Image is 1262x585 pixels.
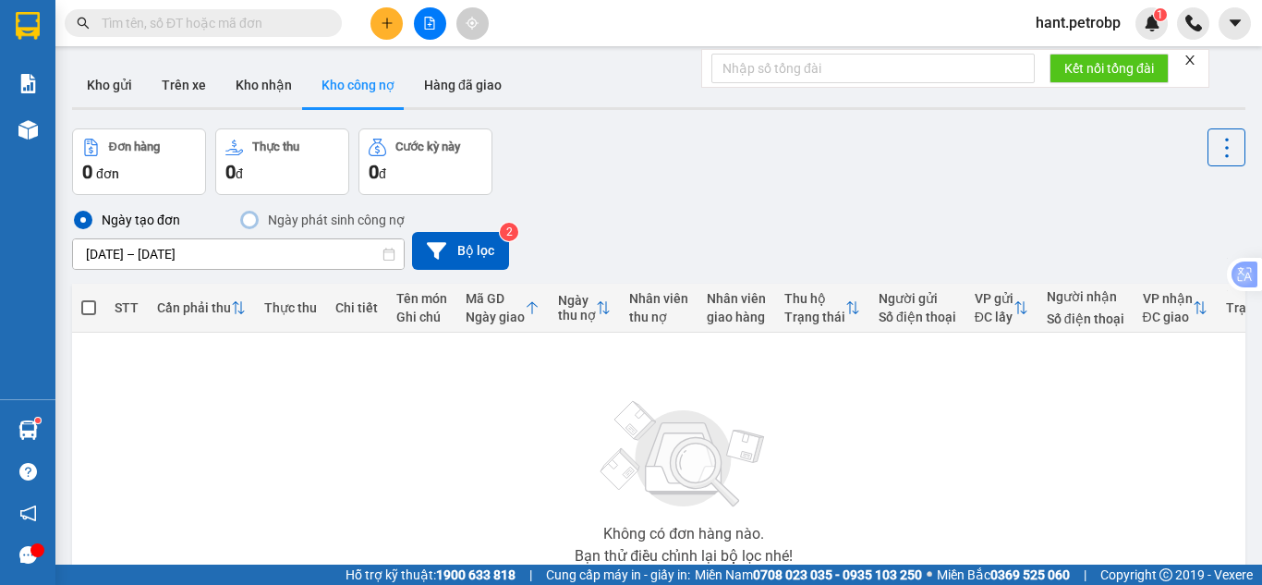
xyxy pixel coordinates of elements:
[1227,15,1244,31] span: caret-down
[546,565,690,585] span: Cung cấp máy in - giấy in:
[1143,310,1193,324] div: ĐC giao
[707,291,766,306] div: Nhân viên
[1185,15,1202,31] img: phone-icon
[629,310,688,324] div: thu nợ
[73,239,404,269] input: Select a date range.
[346,565,516,585] span: Hỗ trợ kỹ thuật:
[1144,15,1160,31] img: icon-new-feature
[466,310,525,324] div: Ngày giao
[18,74,38,93] img: solution-icon
[18,420,38,440] img: warehouse-icon
[1157,8,1163,21] span: 1
[19,463,37,481] span: question-circle
[35,418,41,423] sup: 1
[695,565,922,585] span: Miền Nam
[975,291,1013,306] div: VP gửi
[423,17,436,30] span: file-add
[225,161,236,183] span: 0
[335,300,378,315] div: Chi tiết
[990,567,1070,582] strong: 0369 525 060
[1047,311,1124,326] div: Số điện thoại
[575,549,793,564] div: Bạn thử điều chỉnh lại bộ lọc nhé!
[558,293,596,308] div: Ngày
[456,7,489,40] button: aim
[412,232,509,270] button: Bộ lọc
[72,128,206,195] button: Đơn hàng0đơn
[18,120,38,140] img: warehouse-icon
[19,546,37,564] span: message
[147,63,221,107] button: Trên xe
[102,13,320,33] input: Tìm tên, số ĐT hoặc mã đơn
[396,291,447,306] div: Tên món
[784,310,845,324] div: Trạng thái
[82,161,92,183] span: 0
[396,310,447,324] div: Ghi chú
[414,7,446,40] button: file-add
[221,63,307,107] button: Kho nhận
[215,128,349,195] button: Thực thu0đ
[558,308,596,323] div: thu nợ
[1154,8,1167,21] sup: 1
[236,166,243,181] span: đ
[603,527,764,542] div: Không có đơn hàng nào.
[629,291,688,306] div: Nhân viên
[753,567,922,582] strong: 0708 023 035 - 0935 103 250
[1183,54,1196,67] span: close
[148,284,255,333] th: Toggle SortBy
[77,17,90,30] span: search
[369,161,379,183] span: 0
[965,284,1038,333] th: Toggle SortBy
[96,166,119,181] span: đơn
[436,567,516,582] strong: 1900 633 818
[1159,568,1172,581] span: copyright
[879,310,956,324] div: Số điện thoại
[261,209,405,231] div: Ngày phát sinh công nợ
[16,12,40,40] img: logo-vxr
[157,300,231,315] div: Cần phải thu
[879,291,956,306] div: Người gửi
[358,128,492,195] button: Cước kỳ này0đ
[975,310,1013,324] div: ĐC lấy
[379,166,386,181] span: đ
[19,505,37,522] span: notification
[711,54,1035,83] input: Nhập số tổng đài
[784,291,845,306] div: Thu hộ
[1064,58,1154,79] span: Kết nối tổng đài
[1143,291,1193,306] div: VP nhận
[264,300,317,315] div: Thực thu
[456,284,549,333] th: Toggle SortBy
[115,300,139,315] div: STT
[707,310,766,324] div: giao hàng
[549,284,620,333] th: Toggle SortBy
[1047,289,1124,304] div: Người nhận
[1134,284,1217,333] th: Toggle SortBy
[94,209,180,231] div: Ngày tạo đơn
[409,63,516,107] button: Hàng đã giao
[370,7,403,40] button: plus
[1021,11,1135,34] span: hant.petrobp
[381,17,394,30] span: plus
[1219,7,1251,40] button: caret-down
[466,291,525,306] div: Mã GD
[591,390,776,519] img: svg+xml;base64,PHN2ZyBjbGFzcz0ibGlzdC1wbHVnX19zdmciIHhtbG5zPSJodHRwOi8vd3d3LnczLm9yZy8yMDAwL3N2Zy...
[937,565,1070,585] span: Miền Bắc
[72,63,147,107] button: Kho gửi
[1050,54,1169,83] button: Kết nối tổng đài
[529,565,532,585] span: |
[1084,565,1086,585] span: |
[466,17,479,30] span: aim
[775,284,869,333] th: Toggle SortBy
[252,140,299,153] div: Thực thu
[500,223,518,241] sup: 2
[395,140,460,153] div: Cước kỳ này
[109,140,160,153] div: Đơn hàng
[307,63,409,107] button: Kho công nợ
[927,571,932,579] span: ⚪️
